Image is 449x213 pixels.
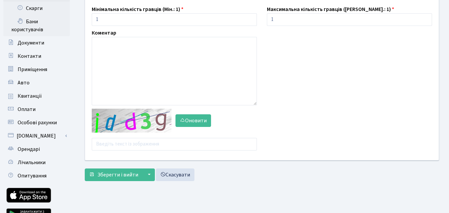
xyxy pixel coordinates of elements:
[175,114,211,127] button: Оновити
[156,168,194,181] a: Скасувати
[3,89,70,103] a: Квитанції
[92,5,183,13] label: Мінімальна кількість гравців (Мін.: 1)
[267,5,394,13] label: Максимальна кількість гравців ([PERSON_NAME].: 1)
[18,146,40,153] span: Орендарі
[92,138,257,151] input: Введіть текст із зображення
[92,109,171,133] img: default
[97,171,138,178] span: Зберегти і вийти
[18,39,44,47] span: Документи
[3,156,70,169] a: Лічильники
[3,36,70,50] a: Документи
[3,129,70,143] a: [DOMAIN_NAME]
[3,116,70,129] a: Особові рахунки
[18,106,36,113] span: Оплати
[18,172,47,179] span: Опитування
[3,2,70,15] a: Скарги
[3,169,70,182] a: Опитування
[3,76,70,89] a: Авто
[92,29,116,37] label: Коментар
[18,119,57,126] span: Особові рахунки
[3,103,70,116] a: Оплати
[3,15,70,36] a: Бани користувачів
[18,53,41,60] span: Контакти
[3,63,70,76] a: Приміщення
[18,92,42,100] span: Квитанції
[18,66,47,73] span: Приміщення
[3,50,70,63] a: Контакти
[3,143,70,156] a: Орендарі
[85,168,143,181] button: Зберегти і вийти
[18,79,30,86] span: Авто
[18,159,46,166] span: Лічильники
